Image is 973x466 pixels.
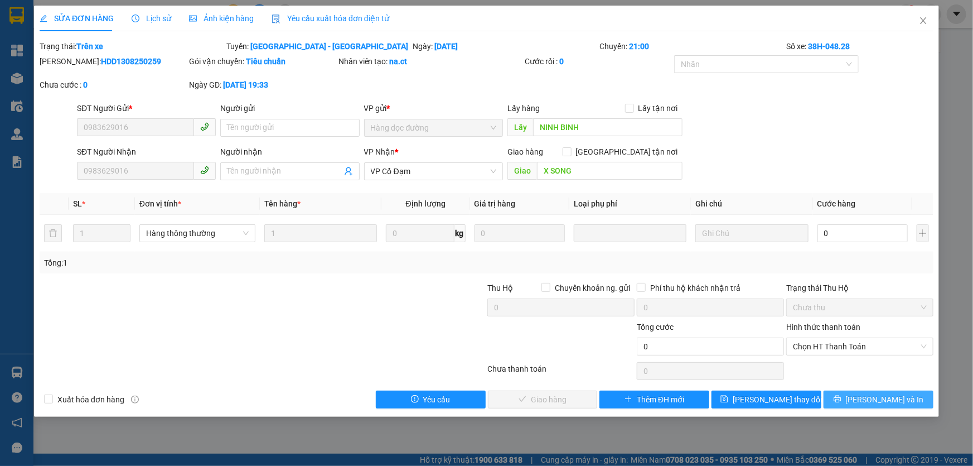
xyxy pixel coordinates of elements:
span: Yêu cầu [423,393,451,406]
span: Phí thu hộ khách nhận trả [646,282,745,294]
div: Trạng thái: [38,40,225,52]
button: printer[PERSON_NAME] và In [824,391,933,409]
button: checkGiao hàng [488,391,598,409]
b: Trên xe [76,42,103,51]
div: Tổng: 1 [44,257,376,269]
b: 0 [83,80,88,89]
b: Tiêu chuẩn [246,57,285,66]
div: Chuyến: [598,40,785,52]
button: Close [908,6,939,37]
div: Số xe: [785,40,935,52]
div: Tuyến: [225,40,412,52]
label: Hình thức thanh toán [786,323,860,332]
span: Lấy tận nơi [634,102,682,114]
b: [GEOGRAPHIC_DATA] - [GEOGRAPHIC_DATA] [250,42,408,51]
input: Dọc đường [533,118,682,136]
div: Nhân viên tạo: [338,55,523,68]
button: exclamation-circleYêu cầu [376,391,486,409]
span: Giao [507,162,537,180]
input: VD: Bàn, Ghế [264,224,377,242]
span: [PERSON_NAME] thay đổi [733,393,822,406]
span: Lấy [507,118,533,136]
button: plus [917,224,929,242]
b: 38H-048.28 [808,42,850,51]
div: Chưa cước : [40,79,187,91]
span: Giá trị hàng [475,199,516,208]
b: [DATE] 19:33 [223,80,268,89]
span: close [919,16,928,25]
span: Định lượng [406,199,446,208]
div: Ngày GD: [189,79,336,91]
span: clock-circle [132,15,139,22]
span: Yêu cầu xuất hóa đơn điện tử [272,14,389,23]
div: SĐT Người Gửi [77,102,216,114]
b: 0 [559,57,564,66]
span: Chuyển khoản ng. gửi [550,282,635,294]
span: info-circle [131,396,139,403]
span: phone [200,122,209,131]
b: HDD1308250259 [101,57,161,66]
span: Thêm ĐH mới [637,393,684,406]
span: exclamation-circle [411,395,419,404]
input: Ghi Chú [695,224,808,242]
b: na.ct [390,57,408,66]
span: VP Nhận [364,147,395,156]
button: plusThêm ĐH mới [599,391,709,409]
span: SL [73,199,82,208]
span: Tổng cước [637,323,674,332]
div: Cước rồi : [525,55,672,68]
b: [DATE] [435,42,458,51]
div: Ngày: [412,40,599,52]
button: delete [44,224,62,242]
span: Ảnh kiện hàng [189,14,254,23]
span: Hàng dọc đường [371,119,496,136]
img: icon [272,15,280,23]
input: Dọc đường [537,162,682,180]
div: Người nhận [220,146,359,158]
span: VP Cổ Đạm [371,163,496,180]
span: [PERSON_NAME] và In [846,393,924,406]
div: Trạng thái Thu Hộ [786,282,933,294]
div: Chưa thanh toán [487,363,636,382]
div: SĐT Người Nhận [77,146,216,158]
span: Đơn vị tính [139,199,181,208]
div: Người gửi [220,102,359,114]
span: Giao hàng [507,147,543,156]
span: Lịch sử [132,14,171,23]
span: save [720,395,728,404]
span: Hàng thông thường [146,225,249,242]
div: VP gửi [364,102,503,114]
span: edit [40,15,47,22]
span: Chọn HT Thanh Toán [793,338,927,355]
div: Gói vận chuyển: [189,55,336,68]
th: Ghi chú [691,193,812,215]
span: [GEOGRAPHIC_DATA] tận nơi [572,146,682,158]
div: [PERSON_NAME]: [40,55,187,68]
span: Lấy hàng [507,104,540,113]
span: Xuất hóa đơn hàng [53,393,129,406]
span: Tên hàng [264,199,301,208]
span: SỬA ĐƠN HÀNG [40,14,114,23]
span: printer [834,395,841,404]
input: 0 [475,224,565,242]
span: picture [189,15,197,22]
span: phone [200,166,209,175]
span: plus [625,395,632,404]
button: save[PERSON_NAME] thay đổi [711,391,821,409]
th: Loại phụ phí [569,193,691,215]
b: 21:00 [629,42,649,51]
span: Chưa thu [793,299,927,316]
span: user-add [344,167,353,176]
span: Cước hàng [817,199,856,208]
span: kg [454,224,466,242]
span: Thu Hộ [487,284,513,292]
